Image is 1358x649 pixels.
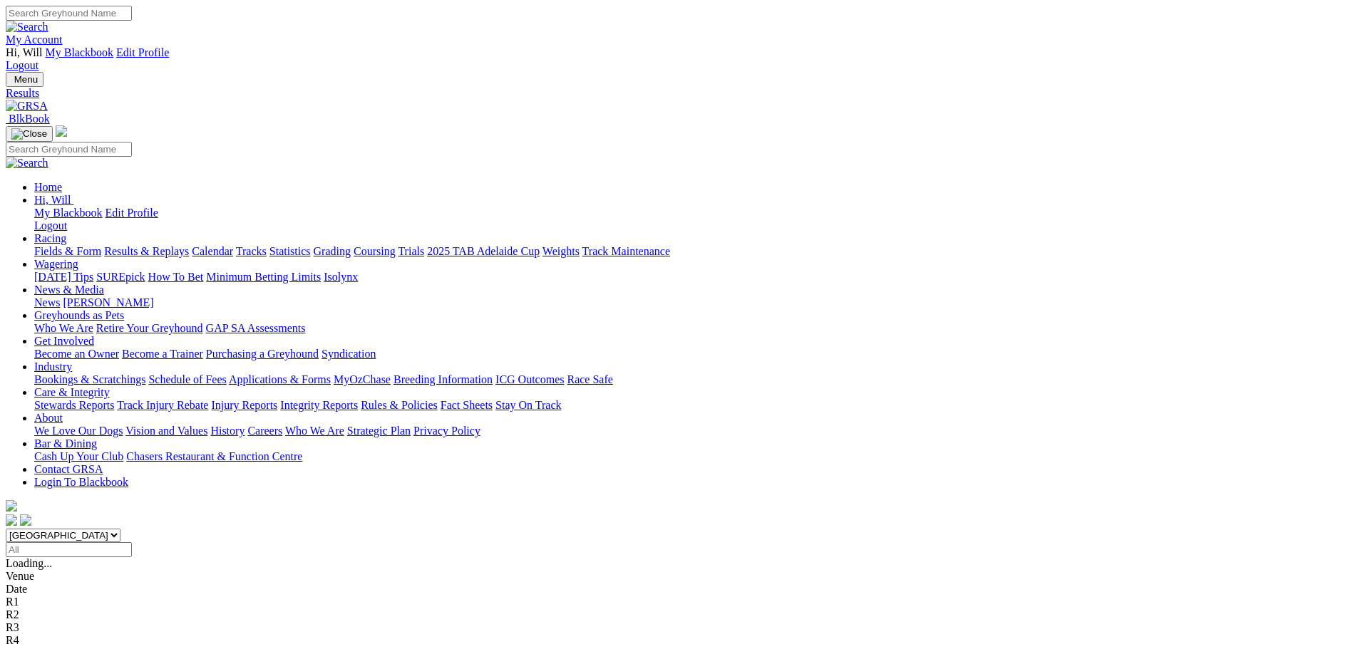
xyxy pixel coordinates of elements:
[6,72,43,87] button: Toggle navigation
[34,284,104,296] a: News & Media
[34,232,66,244] a: Racing
[106,207,158,219] a: Edit Profile
[34,194,74,206] a: Hi, Will
[34,245,101,257] a: Fields & Form
[34,296,60,308] a: News
[393,373,493,385] a: Breeding Information
[322,348,376,360] a: Syndication
[347,425,411,437] a: Strategic Plan
[6,514,17,526] img: facebook.svg
[285,425,344,437] a: Who We Are
[542,245,580,257] a: Weights
[34,386,110,398] a: Care & Integrity
[280,399,358,411] a: Integrity Reports
[34,399,114,411] a: Stewards Reports
[495,399,561,411] a: Stay On Track
[56,125,67,137] img: logo-grsa-white.png
[192,245,233,257] a: Calendar
[6,621,1352,634] div: R3
[427,245,540,257] a: 2025 TAB Adelaide Cup
[125,425,207,437] a: Vision and Values
[6,126,53,142] button: Toggle navigation
[122,348,203,360] a: Become a Trainer
[314,245,351,257] a: Grading
[6,634,1352,647] div: R4
[441,399,493,411] a: Fact Sheets
[247,425,282,437] a: Careers
[34,399,1352,412] div: Care & Integrity
[6,46,1352,72] div: My Account
[6,21,48,33] img: Search
[34,348,119,360] a: Become an Owner
[34,219,67,232] a: Logout
[206,271,321,283] a: Minimum Betting Limits
[34,373,145,385] a: Bookings & Scratchings
[210,425,245,437] a: History
[6,157,48,170] img: Search
[229,373,331,385] a: Applications & Forms
[34,463,103,475] a: Contact GRSA
[34,296,1352,309] div: News & Media
[14,74,38,85] span: Menu
[34,245,1352,258] div: Racing
[148,373,226,385] a: Schedule of Fees
[11,128,47,140] img: Close
[20,514,31,526] img: twitter.svg
[206,322,306,334] a: GAP SA Assessments
[6,113,50,125] a: BlkBook
[211,399,277,411] a: Injury Reports
[63,296,153,308] a: [PERSON_NAME]
[34,425,1352,437] div: About
[6,542,132,557] input: Select date
[6,6,132,21] input: Search
[34,181,62,193] a: Home
[6,100,48,113] img: GRSA
[34,271,1352,284] div: Wagering
[34,412,63,424] a: About
[34,360,72,373] a: Industry
[34,335,94,347] a: Get Involved
[34,309,124,321] a: Greyhounds as Pets
[117,399,208,411] a: Track Injury Rebate
[34,348,1352,360] div: Get Involved
[34,207,103,219] a: My Blackbook
[6,557,52,569] span: Loading...
[34,450,1352,463] div: Bar & Dining
[6,59,38,71] a: Logout
[46,46,114,58] a: My Blackbook
[34,437,97,450] a: Bar & Dining
[413,425,480,437] a: Privacy Policy
[6,33,63,46] a: My Account
[495,373,564,385] a: ICG Outcomes
[34,207,1352,232] div: Hi, Will
[6,87,1352,100] a: Results
[34,258,78,270] a: Wagering
[6,596,1352,608] div: R1
[334,373,391,385] a: MyOzChase
[34,322,93,334] a: Who We Are
[116,46,169,58] a: Edit Profile
[206,348,319,360] a: Purchasing a Greyhound
[398,245,424,257] a: Trials
[104,245,189,257] a: Results & Replays
[6,46,43,58] span: Hi, Will
[6,583,1352,596] div: Date
[126,450,302,462] a: Chasers Restaurant & Function Centre
[34,271,93,283] a: [DATE] Tips
[96,322,203,334] a: Retire Your Greyhound
[236,245,267,257] a: Tracks
[567,373,612,385] a: Race Safe
[324,271,358,283] a: Isolynx
[9,113,50,125] span: BlkBook
[34,450,123,462] a: Cash Up Your Club
[269,245,311,257] a: Statistics
[34,373,1352,386] div: Industry
[148,271,204,283] a: How To Bet
[6,570,1352,583] div: Venue
[582,245,670,257] a: Track Maintenance
[6,608,1352,621] div: R2
[361,399,438,411] a: Rules & Policies
[34,322,1352,335] div: Greyhounds as Pets
[96,271,145,283] a: SUREpick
